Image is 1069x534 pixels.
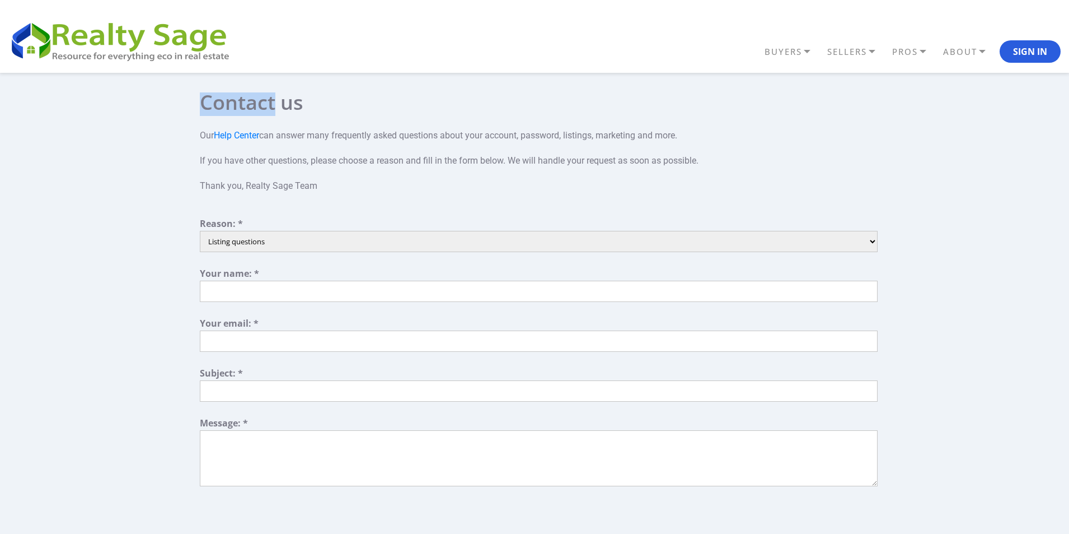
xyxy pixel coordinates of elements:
[200,92,878,113] h1: Contact us
[200,269,878,281] div: Your name: *
[200,419,878,430] div: Message: *
[200,117,878,205] p: Our can answer many frequently asked questions about your account, password, listings, marketing ...
[200,319,878,331] div: Your email: *
[200,369,878,380] div: Subject: *
[214,130,259,141] a: Help Center
[824,42,889,62] a: SELLERS
[762,42,824,62] a: BUYERS
[889,42,940,62] a: PROS
[940,42,1000,62] a: ABOUT
[200,219,878,231] div: Reason: *
[8,18,241,63] img: REALTY SAGE
[1000,40,1061,63] button: Sign In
